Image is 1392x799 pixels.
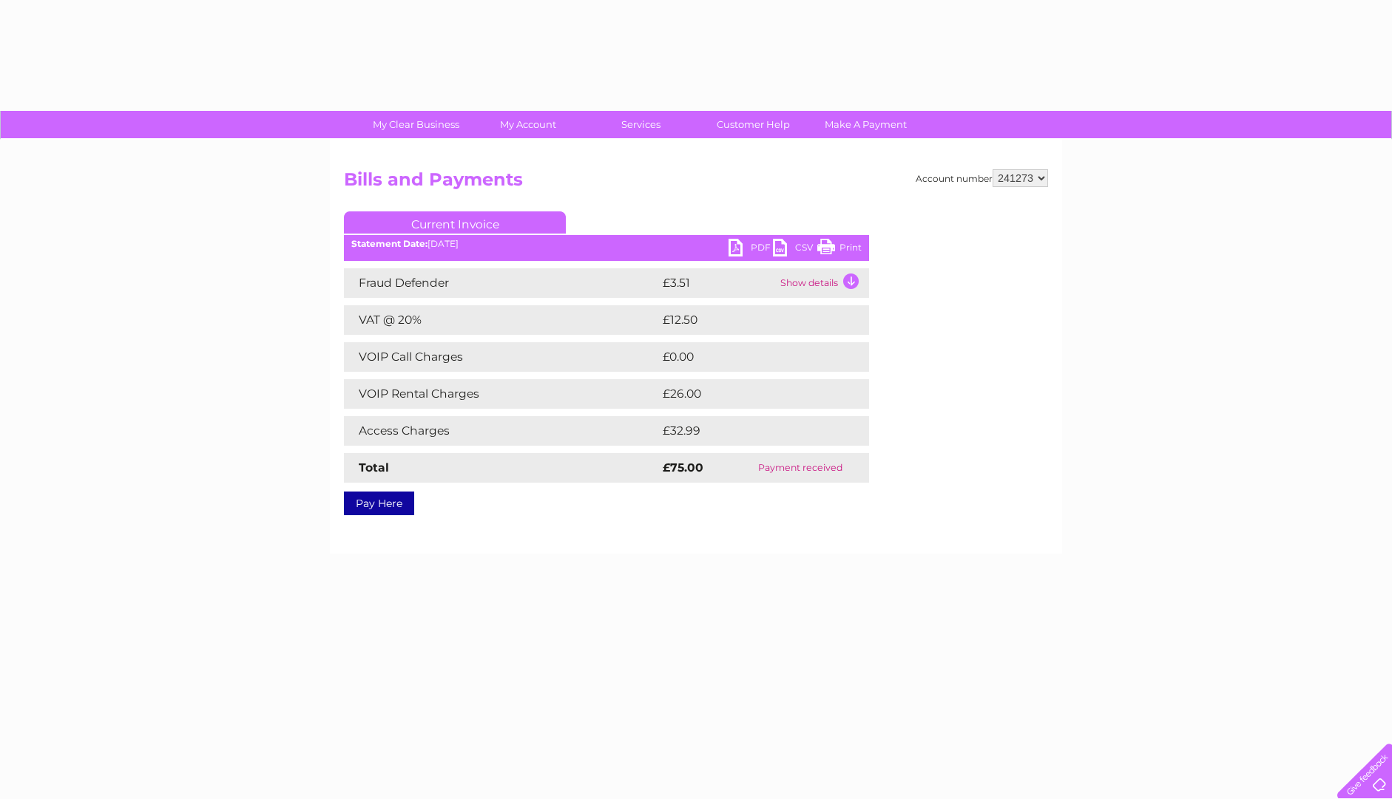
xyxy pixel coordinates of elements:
[344,169,1048,197] h2: Bills and Payments
[344,379,659,409] td: VOIP Rental Charges
[344,268,659,298] td: Fraud Defender
[467,111,589,138] a: My Account
[732,453,869,483] td: Payment received
[729,239,773,260] a: PDF
[351,238,428,249] b: Statement Date:
[344,305,659,335] td: VAT @ 20%
[659,416,839,446] td: £32.99
[663,460,703,475] strong: £75.00
[773,239,817,260] a: CSV
[805,111,927,138] a: Make A Payment
[355,111,477,138] a: My Clear Business
[777,268,869,298] td: Show details
[659,379,840,409] td: £26.00
[344,239,869,249] div: [DATE]
[344,211,566,234] a: Current Invoice
[359,460,389,475] strong: Total
[344,342,659,372] td: VOIP Call Charges
[344,416,659,446] td: Access Charges
[344,492,414,515] a: Pay Here
[817,239,862,260] a: Print
[659,268,777,298] td: £3.51
[659,305,838,335] td: £12.50
[580,111,702,138] a: Services
[659,342,835,372] td: £0.00
[916,169,1048,187] div: Account number
[692,111,814,138] a: Customer Help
